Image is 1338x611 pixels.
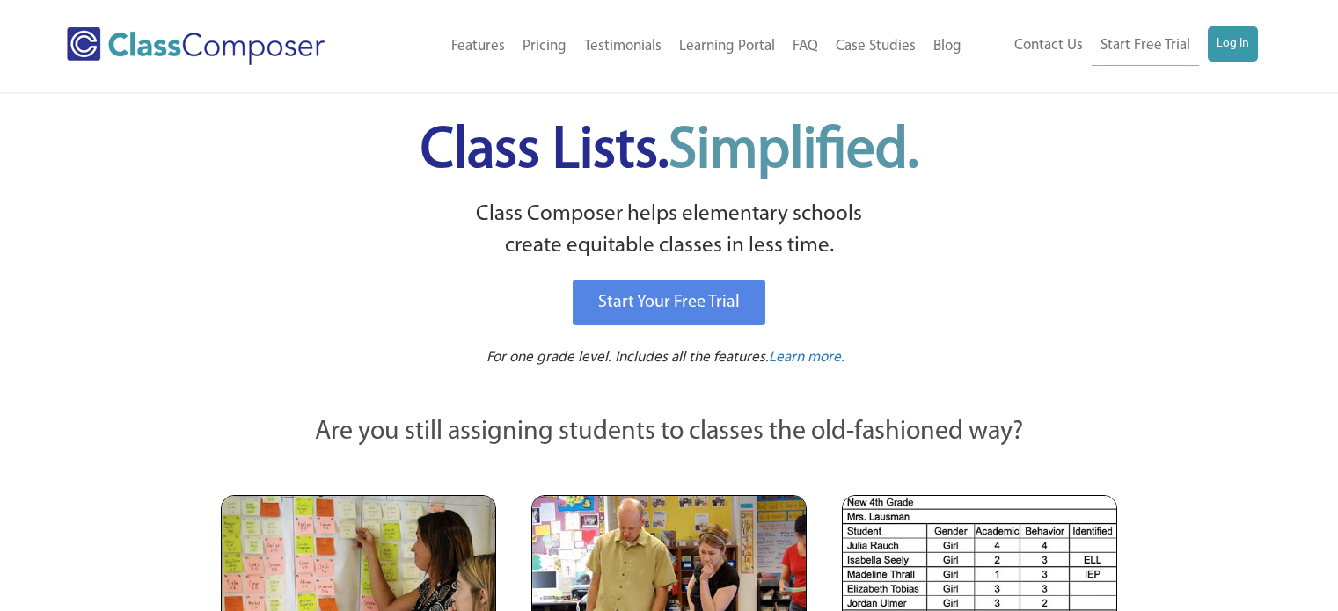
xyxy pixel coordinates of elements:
a: Learn more. [769,347,844,369]
a: FAQ [784,27,827,66]
a: Testimonials [575,27,670,66]
p: Class Composer helps elementary schools create equitable classes in less time. [218,199,1121,263]
img: Class Composer [67,27,325,65]
span: For one grade level. Includes all the features. [486,350,769,365]
a: Pricing [514,27,575,66]
a: Blog [925,27,970,66]
a: Learning Portal [670,27,784,66]
span: Class Lists. [420,123,918,180]
a: Start Free Trial [1092,26,1199,66]
span: Learn more. [769,350,844,365]
nav: Header Menu [970,26,1258,66]
a: Features [442,27,514,66]
nav: Header Menu [381,27,969,66]
span: Simplified. [669,123,918,180]
span: Start Your Free Trial [598,294,740,311]
a: Log In [1208,26,1258,62]
a: Start Your Free Trial [573,280,765,325]
p: Are you still assigning students to classes the old-fashioned way? [221,413,1118,452]
a: Contact Us [1005,26,1092,65]
a: Case Studies [827,27,925,66]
